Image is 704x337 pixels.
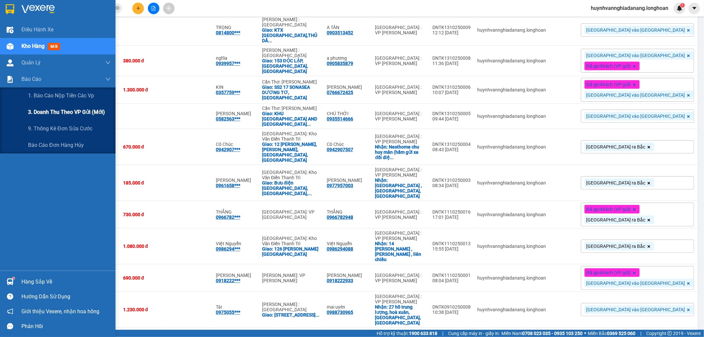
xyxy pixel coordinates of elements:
[11,39,106,64] span: [PHONE_NUMBER] - [DOMAIN_NAME]
[21,277,111,287] div: Hàng sắp về
[262,273,320,283] div: [PERSON_NAME]: VP [PERSON_NAME]
[307,121,311,127] span: ...
[316,312,319,318] span: ...
[478,144,546,150] div: huynhvannghiadanang.longhoan
[433,90,471,95] div: 10:07 [DATE]
[7,76,14,83] img: solution-icon
[262,106,320,111] div: Cần Thơ: [PERSON_NAME]
[327,116,353,121] div: 0935514666
[375,25,426,35] div: [GEOGRAPHIC_DATA] : VP [PERSON_NAME]
[105,60,111,65] span: down
[262,312,320,318] div: Giao: 91 đường số 5, phường Tân Tạo A, quận Bình Tân, HCM
[587,270,631,276] span: Đã gọi khách (VP gửi)
[21,292,111,302] div: Hướng dẫn sử dụng
[7,59,14,66] img: warehouse-icon
[105,77,111,82] span: down
[478,275,546,281] div: huynhvannghiadanang.longhoan
[587,144,646,150] span: [GEOGRAPHIC_DATA] ra Bắc
[216,84,255,90] div: KIN
[6,4,14,14] img: logo-vxr
[587,63,631,69] span: Đã gọi khách (VP gửi)
[262,48,320,58] div: [PERSON_NAME] : [GEOGRAPHIC_DATA]
[390,155,394,160] span: ...
[123,180,163,185] div: 185.000 đ
[327,55,368,61] div: a phương
[116,5,119,12] span: close-circle
[123,212,163,217] div: 730.000 đ
[375,209,426,220] div: [GEOGRAPHIC_DATA] : VP [PERSON_NAME]
[308,191,312,196] span: ...
[123,275,163,281] div: 690.000 đ
[587,217,646,223] span: [GEOGRAPHIC_DATA] ra Bắc
[375,294,426,304] div: [GEOGRAPHIC_DATA] : VP [PERSON_NAME]
[478,58,546,63] div: huynhvannghiadanang.longhoan
[327,147,353,152] div: 0942907507
[478,87,546,92] div: huynhvannghiadanang.longhoan
[587,52,685,58] span: [GEOGRAPHIC_DATA] vào [GEOGRAPHIC_DATA]
[123,144,163,150] div: 670.000 đ
[667,331,672,336] span: copyright
[216,304,255,310] div: Tài
[522,331,583,336] strong: 0708 023 035 - 0935 103 250
[262,180,320,196] div: Giao: Bưu điện Lương Điền, Thôn Bình Long, Cẩm Giàng, Hải Dương
[377,330,437,337] span: Hỗ trợ kỹ thuật:
[327,111,368,116] div: CHÚ THỚI
[10,10,106,25] strong: BIÊN NHẬN VẬN CHUYỂN BẢO AN EXPRESS
[433,246,471,252] div: 15:55 [DATE]
[433,30,471,35] div: 12:12 [DATE]
[409,331,437,336] strong: 1900 633 818
[136,6,141,11] span: plus
[433,61,471,66] div: 11:36 [DATE]
[262,27,320,43] div: Giao: KTX ĐẠI HỌC QUỐC TẾ MIỀN ĐÔNG,THỦ DẦU MỘT,BÌNH DƯƠNG
[587,180,646,186] span: [GEOGRAPHIC_DATA] ra Bắc
[375,304,426,325] div: Nhận: 27 hồ trung lượng, hoà xuân, cẩm lệ, đà nẵng
[375,167,426,178] div: [GEOGRAPHIC_DATA] : VP [PERSON_NAME]
[584,332,586,335] span: ⚪️
[28,124,92,133] span: 9. Thống kê đơn sửa cước
[433,55,471,61] div: DNTK1310250008
[28,108,105,116] span: 3. Doanh Thu theo VP Gửi (mới)
[433,111,471,116] div: DNTK1310250005
[327,90,353,95] div: 0766672425
[116,6,119,10] span: close-circle
[433,183,471,188] div: 08:34 [DATE]
[478,27,546,33] div: huynhvannghiadanang.longhoan
[48,43,60,50] span: mới
[375,55,426,66] div: [GEOGRAPHIC_DATA] : VP [PERSON_NAME]
[123,307,163,312] div: 1.230.000 đ
[166,6,171,11] span: aim
[327,142,368,147] div: Cô Chúc
[327,246,353,252] div: 0986294088
[375,144,426,160] div: Nhận: Nesthome chu huy mân (hầm gửi xe đối diện 66 dương văn an), sơn trà, Đà nẵng
[123,58,163,63] div: 380.000 đ
[442,330,443,337] span: |
[21,43,45,49] span: Kho hàng
[501,330,583,337] span: Miền Nam
[327,273,368,278] div: anh vũ
[262,111,320,127] div: Giao: KHU SONASEA VILLAS AND RESORT BÃI TRƯỜNG X,DƯƠNG TƠ,PHÚ QUỐC
[478,180,546,185] div: huynhvannghiadanang.longhoan
[433,310,471,315] div: 10:38 [DATE]
[691,5,697,11] span: caret-down
[587,280,685,286] span: [GEOGRAPHIC_DATA] vào [GEOGRAPHIC_DATA]
[587,27,685,33] span: [GEOGRAPHIC_DATA] vào [GEOGRAPHIC_DATA]
[433,215,471,220] div: 17:01 [DATE]
[216,25,255,30] div: TRỌNG
[681,3,684,8] span: 1
[607,331,635,336] strong: 0369 525 060
[262,209,320,220] div: [GEOGRAPHIC_DATA]: VP [GEOGRAPHIC_DATA]
[433,142,471,147] div: DNTK1310250004
[327,61,353,66] div: 0905835879
[433,278,471,283] div: 08:04 [DATE]
[28,91,94,100] span: 1. Báo cáo nộp tiền các vp
[433,273,471,278] div: DNTK1110250001
[375,84,426,95] div: [GEOGRAPHIC_DATA] : VP [PERSON_NAME]
[327,278,353,283] div: 0918222933
[21,307,99,316] span: Giới thiệu Vexere, nhận hoa hồng
[7,26,14,33] img: warehouse-icon
[375,230,426,241] div: [GEOGRAPHIC_DATA] : VP [PERSON_NAME]
[680,3,685,8] sup: 1
[216,241,255,246] div: Việt Nguyễn
[216,209,255,215] div: THẮNG
[21,321,111,331] div: Phản hồi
